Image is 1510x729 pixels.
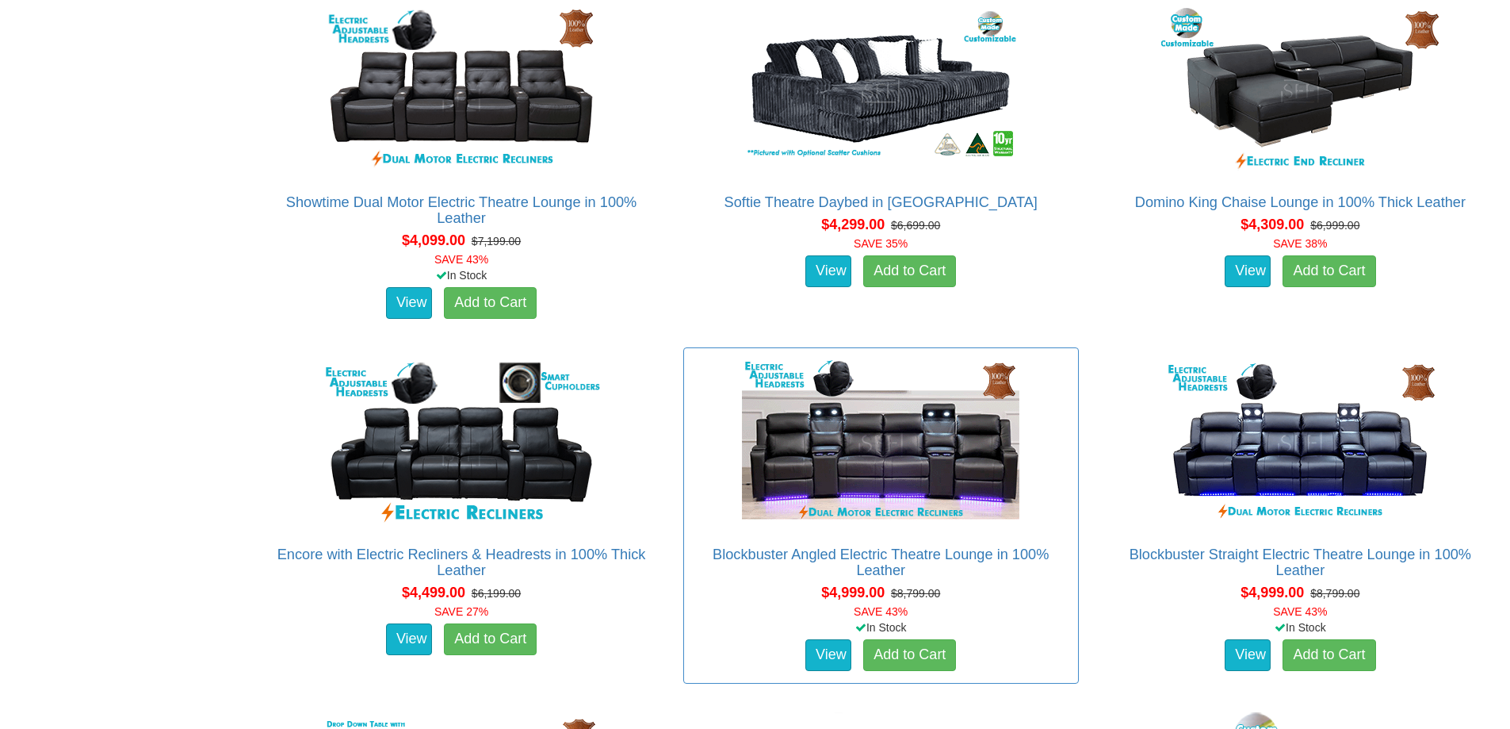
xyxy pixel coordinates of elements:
[434,253,488,266] font: SAVE 43%
[863,255,956,287] a: Add to Cart
[1240,585,1304,600] span: $4,999.00
[386,287,432,319] a: View
[1135,194,1466,210] a: Domino King Chaise Lounge in 100% Thick Leather
[1099,620,1501,635] div: In Stock
[863,639,956,671] a: Add to Cart
[1273,237,1327,250] font: SAVE 38%
[444,287,537,319] a: Add to Cart
[805,255,851,287] a: View
[738,356,1023,531] img: Blockbuster Angled Electric Theatre Lounge in 100% Leather
[444,623,537,655] a: Add to Cart
[472,587,521,600] del: $6,199.00
[821,217,885,232] span: $4,299.00
[1310,587,1359,600] del: $8,799.00
[402,232,465,248] span: $4,099.00
[854,237,908,250] font: SAVE 35%
[1130,547,1471,578] a: Blockbuster Straight Electric Theatre Lounge in 100% Leather
[1273,605,1327,618] font: SAVE 43%
[1225,255,1271,287] a: View
[1157,356,1443,531] img: Blockbuster Straight Electric Theatre Lounge in 100% Leather
[1157,4,1443,178] img: Domino King Chaise Lounge in 100% Thick Leather
[277,547,646,578] a: Encore with Electric Recliners & Headrests in 100% Thick Leather
[319,4,604,178] img: Showtime Dual Motor Electric Theatre Lounge in 100% Leather
[1283,255,1375,287] a: Add to Cart
[724,194,1038,210] a: Softie Theatre Daybed in [GEOGRAPHIC_DATA]
[260,267,662,283] div: In Stock
[386,623,432,655] a: View
[286,194,636,226] a: Showtime Dual Motor Electric Theatre Lounge in 100% Leather
[1225,639,1271,671] a: View
[434,605,488,618] font: SAVE 27%
[1240,217,1304,232] span: $4,309.00
[891,587,940,600] del: $8,799.00
[713,547,1049,578] a: Blockbuster Angled Electric Theatre Lounge in 100% Leather
[805,639,851,671] a: View
[1310,219,1359,232] del: $6,999.00
[319,356,604,531] img: Encore with Electric Recliners & Headrests in 100% Thick Leather
[472,235,521,247] del: $7,199.00
[738,4,1023,178] img: Softie Theatre Daybed in Fabric
[402,585,465,600] span: $4,499.00
[1283,639,1375,671] a: Add to Cart
[821,585,885,600] span: $4,999.00
[680,620,1082,635] div: In Stock
[854,605,908,618] font: SAVE 43%
[891,219,940,232] del: $6,699.00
